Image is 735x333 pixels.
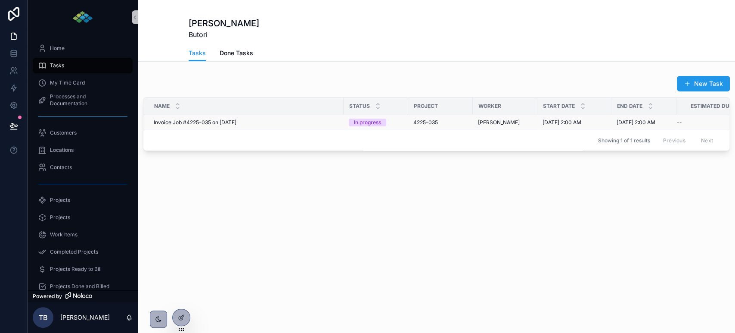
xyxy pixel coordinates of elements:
a: Work Items [33,227,133,242]
a: 4225-035 [413,119,468,126]
span: Processes and Documentation [50,93,124,107]
span: TB [39,312,48,323]
span: [DATE] 2:00 AM [617,119,655,126]
a: [DATE] 2:00 AM [617,119,671,126]
a: Contacts [33,160,133,175]
a: [DATE] 2:00 AM [543,119,606,126]
a: Customers [33,125,133,141]
span: Home [50,45,65,52]
a: Projects [33,192,133,208]
a: Done Tasks [220,45,253,63]
span: Start Date [543,103,575,110]
img: App logo [72,10,93,24]
a: Home [33,41,133,56]
a: In progress [349,119,403,126]
span: Projects [50,197,70,204]
button: New Task [677,76,730,91]
div: scrollable content [28,35,138,290]
a: Invoice Job #4225-035 on [DATE] [154,119,338,126]
a: Tasks [33,58,133,73]
span: Worker [478,103,501,110]
a: Projects [33,210,133,225]
a: My Time Card [33,75,133,91]
a: Completed Projects [33,244,133,260]
span: Locations [50,147,74,154]
span: Project [414,103,438,110]
span: Showing 1 of 1 results [598,137,650,144]
span: Customers [50,129,77,136]
span: Contacts [50,164,72,171]
a: [PERSON_NAME] [478,119,532,126]
span: Invoice Job #4225-035 on [DATE] [154,119,236,126]
a: [PERSON_NAME] [478,119,520,126]
span: Done Tasks [220,49,253,57]
span: Name [154,103,170,110]
span: Projects Done and Billed [50,283,109,290]
a: Projects Ready to Bill [33,261,133,277]
p: [PERSON_NAME] [60,313,110,322]
span: Butori [189,29,259,40]
span: Tasks [189,49,206,57]
span: Powered by [33,293,62,300]
h1: [PERSON_NAME] [189,17,259,29]
span: End Date [617,103,642,110]
div: In progress [354,119,381,126]
a: Projects Done and Billed [33,279,133,294]
a: Locations [33,142,133,158]
a: 4225-035 [413,119,438,126]
span: Work Items [50,231,78,238]
span: My Time Card [50,79,85,86]
span: Status [349,103,370,110]
span: -- [677,119,682,126]
a: Powered by [28,290,138,302]
span: Tasks [50,62,64,69]
span: Projects Ready to Bill [50,266,102,273]
span: [DATE] 2:00 AM [543,119,581,126]
a: Tasks [189,45,206,62]
a: Processes and Documentation [33,92,133,108]
span: Completed Projects [50,248,98,255]
span: Projects [50,214,70,221]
